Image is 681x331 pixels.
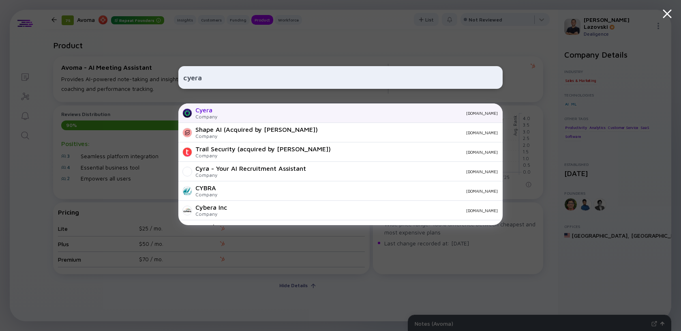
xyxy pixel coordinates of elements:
div: CYBRA [195,184,217,191]
div: Cyra - Your AI Recruitment Assistant [195,165,306,172]
div: [DOMAIN_NAME] [224,111,498,116]
div: [DOMAIN_NAME] [224,189,498,193]
div: Company [195,211,227,217]
div: [DOMAIN_NAME] [233,208,498,213]
div: Trail Security (acquired by [PERSON_NAME]) [195,145,331,153]
div: Company [195,114,217,120]
div: Shape AI (Acquired by [PERSON_NAME]) [195,126,318,133]
input: Search Company or Investor... [183,70,498,85]
div: [DOMAIN_NAME] [324,130,498,135]
div: Company [195,172,306,178]
div: Company [195,133,318,139]
div: Cyreal [195,223,217,230]
div: Company [195,191,217,198]
div: Cyera [195,106,217,114]
div: Cybera Inc [195,204,227,211]
div: Company [195,153,331,159]
div: [DOMAIN_NAME] [313,169,498,174]
div: [DOMAIN_NAME] [337,150,498,155]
